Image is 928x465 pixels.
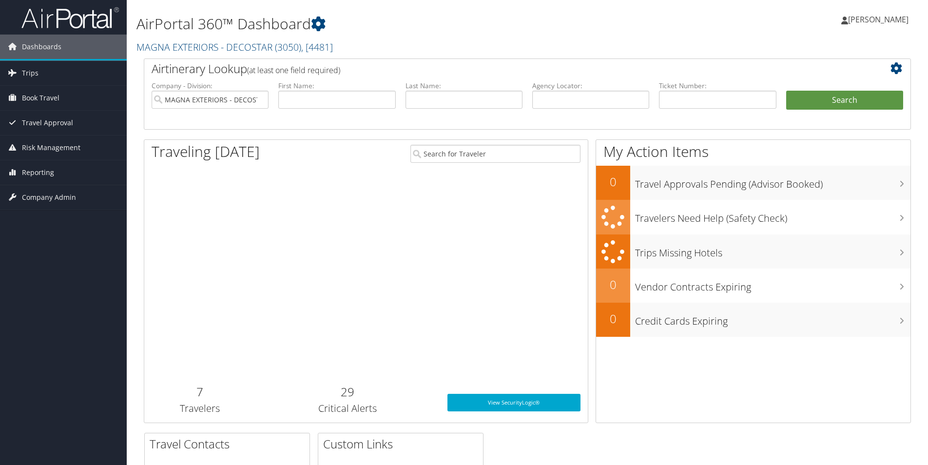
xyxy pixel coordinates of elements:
a: 0Vendor Contracts Expiring [596,269,910,303]
span: [PERSON_NAME] [848,14,909,25]
span: Risk Management [22,136,80,160]
label: Agency Locator: [532,81,649,91]
span: Book Travel [22,86,59,110]
h3: Vendor Contracts Expiring [635,275,910,294]
h3: Trips Missing Hotels [635,241,910,260]
a: MAGNA EXTERIORS - DECOSTAR [136,40,333,54]
input: Search for Traveler [410,145,580,163]
h2: Airtinerary Lookup [152,60,839,77]
h2: Travel Contacts [150,436,309,452]
a: 0Credit Cards Expiring [596,303,910,337]
span: Reporting [22,160,54,185]
label: Company - Division: [152,81,269,91]
a: 0Travel Approvals Pending (Advisor Booked) [596,166,910,200]
a: Travelers Need Help (Safety Check) [596,200,910,234]
span: Company Admin [22,185,76,210]
h2: 0 [596,310,630,327]
h3: Travelers [152,402,248,415]
h3: Credit Cards Expiring [635,310,910,328]
span: (at least one field required) [247,65,340,76]
label: First Name: [278,81,395,91]
h3: Travel Approvals Pending (Advisor Booked) [635,173,910,191]
h2: Custom Links [323,436,483,452]
h3: Critical Alerts [262,402,432,415]
h1: My Action Items [596,141,910,162]
a: Trips Missing Hotels [596,234,910,269]
h3: Travelers Need Help (Safety Check) [635,207,910,225]
span: , [ 4481 ] [301,40,333,54]
label: Ticket Number: [659,81,776,91]
h1: AirPortal 360™ Dashboard [136,14,657,34]
img: airportal-logo.png [21,6,119,29]
a: [PERSON_NAME] [841,5,918,34]
a: View SecurityLogic® [447,394,580,411]
h2: 29 [262,384,432,400]
label: Last Name: [406,81,522,91]
span: Dashboards [22,35,61,59]
span: Trips [22,61,39,85]
h1: Traveling [DATE] [152,141,260,162]
span: ( 3050 ) [275,40,301,54]
button: Search [786,91,903,110]
span: Travel Approval [22,111,73,135]
h2: 0 [596,174,630,190]
h2: 0 [596,276,630,293]
h2: 7 [152,384,248,400]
